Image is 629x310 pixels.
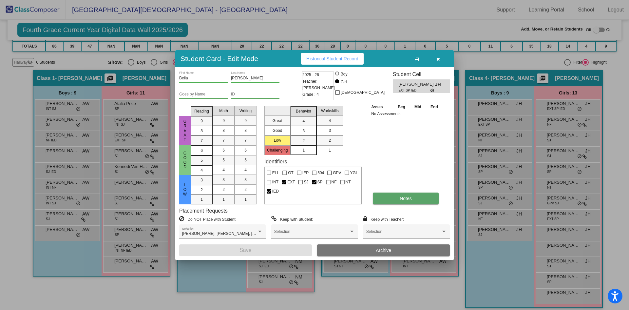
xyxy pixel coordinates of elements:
label: = Keep with Teacher: [363,216,404,222]
span: 7 [244,137,247,143]
span: 7 [222,137,225,143]
label: Placement Requests [179,208,228,214]
span: IED [272,187,279,195]
span: 2 [329,137,331,143]
span: 9 [222,118,225,124]
span: Archive [376,248,391,253]
span: 3 [302,128,305,134]
span: 5 [200,157,203,163]
span: Writing [239,108,252,114]
h3: Student Cell [393,71,450,77]
button: Historical Student Record [301,53,364,65]
span: 1 [302,147,305,153]
span: 3 [244,177,247,183]
span: Notes [400,196,412,201]
span: 3 [329,128,331,134]
span: 8 [200,128,203,134]
span: JH [435,81,444,88]
span: SJ [304,178,308,186]
h3: Student Card - Edit Mode [181,54,258,63]
span: 2 [302,138,305,144]
label: = Keep with Student: [271,216,313,222]
span: 2 [222,187,225,193]
span: Reading [194,108,209,114]
span: 6 [244,147,247,153]
span: 2025 - 26 [302,72,319,78]
button: Notes [373,193,439,204]
span: Grade : 4 [302,91,319,98]
span: [PERSON_NAME] [398,81,435,88]
button: Save [179,244,312,256]
span: NT [346,178,351,186]
span: INT [272,178,278,186]
span: 8 [222,128,225,134]
th: Beg [393,103,410,111]
span: Low [182,183,188,196]
span: 4 [329,118,331,124]
label: Identifiers [264,158,287,165]
span: 4 [222,167,225,173]
th: End [426,103,443,111]
span: 1 [244,196,247,202]
span: EXT [287,178,295,186]
span: EXT SP IED [398,88,430,93]
span: Historical Student Record [306,56,358,61]
span: Behavior [296,108,311,114]
span: 2 [200,187,203,193]
span: 1 [200,196,203,202]
span: 4 [302,118,305,124]
span: 2 [244,187,247,193]
input: goes by name [179,92,228,97]
span: YGL [350,169,358,177]
span: Great [182,119,188,142]
span: 5 [222,157,225,163]
span: 9 [244,118,247,124]
span: Math [219,108,228,114]
span: 3 [222,177,225,183]
span: Teacher: [PERSON_NAME] [302,78,335,91]
button: Archive [317,244,450,256]
span: SP [317,178,323,186]
span: 9 [200,118,203,124]
span: 1 [222,196,225,202]
span: [DEMOGRAPHIC_DATA] [341,89,385,96]
span: Good [182,151,188,169]
span: 6 [222,147,225,153]
span: GT [288,169,294,177]
span: 1 [329,147,331,153]
div: Boy [340,71,348,77]
span: 4 [200,167,203,173]
span: [PERSON_NAME], [PERSON_NAME], [PERSON_NAME] [182,231,283,236]
span: 8 [244,128,247,134]
th: Mid [410,103,426,111]
span: 6 [200,148,203,154]
span: 3 [200,177,203,183]
span: Save [239,247,251,253]
span: 4 [244,167,247,173]
span: 5 [244,157,247,163]
div: Girl [340,79,347,85]
span: Workskills [321,108,339,114]
span: IEP [302,169,309,177]
td: No Assessments [370,111,443,117]
span: NF [332,178,337,186]
label: = Do NOT Place with Student: [179,216,237,222]
span: 504 [317,169,324,177]
span: 7 [200,138,203,144]
span: ELL [272,169,279,177]
span: GPV [333,169,341,177]
th: Asses [370,103,393,111]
